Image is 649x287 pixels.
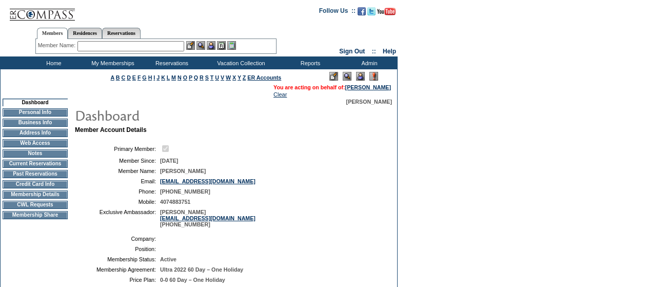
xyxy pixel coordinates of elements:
img: Log Concern/Member Elevation [369,72,378,81]
a: Help [383,48,396,55]
img: Impersonate [356,72,365,81]
a: R [200,74,204,81]
td: Position: [79,246,156,252]
a: Sign Out [339,48,365,55]
a: K [161,74,165,81]
a: [PERSON_NAME] [345,84,391,90]
a: Reservations [102,28,141,39]
td: Follow Us :: [319,6,356,18]
a: I [153,74,155,81]
td: Notes [3,149,68,158]
td: Current Reservations [3,160,68,168]
td: Reservations [141,56,200,69]
img: pgTtlDashboard.gif [74,105,280,125]
a: N [178,74,182,81]
img: Edit Mode [329,72,338,81]
a: O [183,74,187,81]
a: Clear [273,91,287,98]
span: 4074883751 [160,199,190,205]
td: My Memberships [82,56,141,69]
td: Member Name: [79,168,156,174]
a: T [210,74,214,81]
img: Follow us on Twitter [367,7,376,15]
a: L [167,74,170,81]
div: Member Name: [38,41,77,50]
a: Y [238,74,241,81]
b: Member Account Details [75,126,147,133]
td: Exclusive Ambassador: [79,209,156,227]
a: D [127,74,131,81]
span: [PERSON_NAME] [PHONE_NUMBER] [160,209,255,227]
a: Become our fan on Facebook [358,10,366,16]
td: Membership Share [3,211,68,219]
a: X [232,74,236,81]
td: Home [23,56,82,69]
a: S [205,74,209,81]
td: Membership Agreement: [79,266,156,273]
td: Member Since: [79,158,156,164]
td: Dashboard [3,99,68,106]
a: W [226,74,231,81]
img: Impersonate [207,41,215,50]
span: 0-0 60 Day – One Holiday [160,277,225,283]
a: Follow us on Twitter [367,10,376,16]
img: Reservations [217,41,226,50]
span: Active [160,256,176,262]
a: F [137,74,141,81]
img: b_calculator.gif [227,41,236,50]
span: [PERSON_NAME] [346,99,392,105]
td: Web Access [3,139,68,147]
td: Company: [79,236,156,242]
td: Admin [339,56,398,69]
td: Price Plan: [79,277,156,283]
a: B [116,74,120,81]
a: U [215,74,219,81]
a: Subscribe to our YouTube Channel [377,10,396,16]
td: Email: [79,178,156,184]
a: H [148,74,152,81]
img: View [196,41,205,50]
a: P [189,74,192,81]
a: ER Accounts [247,74,281,81]
a: M [171,74,176,81]
span: You are acting on behalf of: [273,84,391,90]
a: Residences [68,28,102,39]
td: Phone: [79,188,156,195]
td: Personal Info [3,108,68,117]
img: Subscribe to our YouTube Channel [377,8,396,15]
td: Membership Status: [79,256,156,262]
span: [PHONE_NUMBER] [160,188,210,195]
td: CWL Requests [3,201,68,209]
span: [PERSON_NAME] [160,168,206,174]
span: Ultra 2022 60 Day – One Holiday [160,266,243,273]
a: [EMAIL_ADDRESS][DOMAIN_NAME] [160,215,255,221]
span: :: [372,48,376,55]
a: [EMAIL_ADDRESS][DOMAIN_NAME] [160,178,255,184]
a: Z [243,74,246,81]
td: Past Reservations [3,170,68,178]
a: C [121,74,125,81]
a: Q [194,74,198,81]
a: G [142,74,146,81]
img: Become our fan on Facebook [358,7,366,15]
td: Mobile: [79,199,156,205]
img: b_edit.gif [186,41,195,50]
td: Reports [280,56,339,69]
td: Vacation Collection [200,56,280,69]
td: Membership Details [3,190,68,199]
td: Business Info [3,119,68,127]
a: J [156,74,160,81]
td: Credit Card Info [3,180,68,188]
td: Address Info [3,129,68,137]
img: View Mode [343,72,351,81]
a: A [111,74,114,81]
a: Members [37,28,68,39]
span: [DATE] [160,158,178,164]
td: Primary Member: [79,144,156,154]
a: V [221,74,224,81]
a: E [132,74,136,81]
